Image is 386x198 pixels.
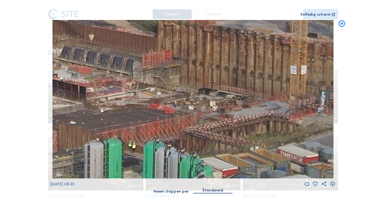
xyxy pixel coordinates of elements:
div: Standaard [193,187,232,193]
div: Standaard [202,187,223,194]
span: [DATE] 08:35 [50,182,75,186]
div: Volledig scherm [300,13,331,17]
i: Back [320,89,332,101]
i: Forward [54,89,66,101]
div: Neem stappen per: [154,190,189,194]
img: Image [53,20,334,178]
